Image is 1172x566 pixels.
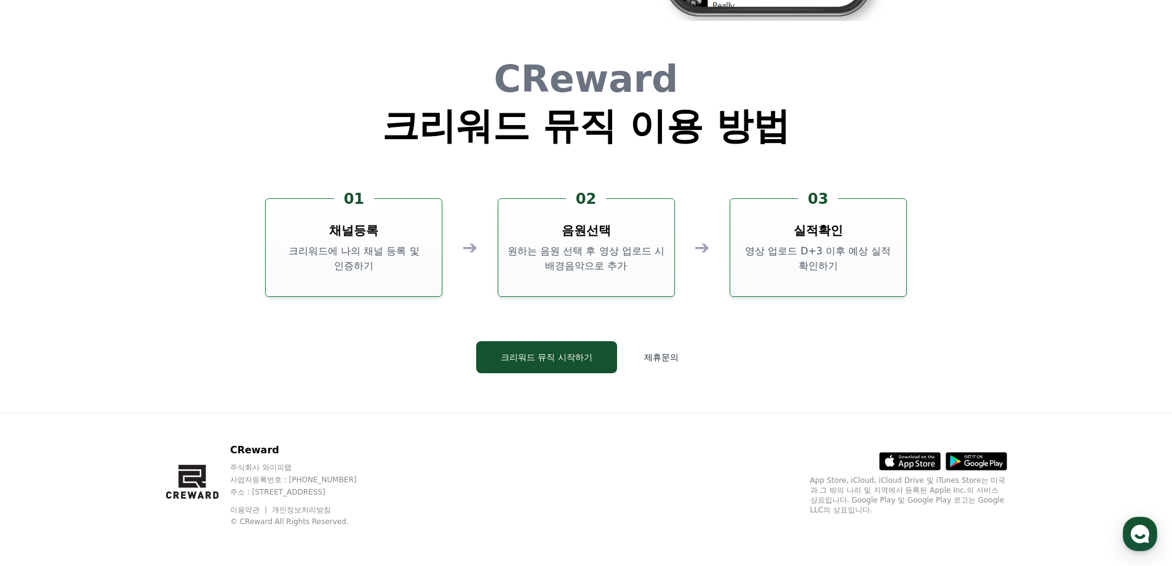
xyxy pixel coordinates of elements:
div: 03 [798,189,838,209]
p: 주식회사 와이피랩 [230,463,380,472]
h3: 채널등록 [329,222,378,239]
div: 02 [566,189,606,209]
p: 영상 업로드 D+3 이후 예상 실적 확인하기 [735,244,901,273]
a: 이용약관 [230,506,269,514]
p: 원하는 음원 선택 후 영상 업로드 시 배경음악으로 추가 [503,244,669,273]
button: 크리워드 뮤직 시작하기 [476,341,617,373]
span: 설정 [190,409,205,419]
a: 개인정보처리방침 [272,506,331,514]
h3: 음원선택 [562,222,611,239]
a: 설정 [159,390,236,421]
a: 홈 [4,390,81,421]
p: App Store, iCloud, iCloud Drive 및 iTunes Store는 미국과 그 밖의 나라 및 지역에서 등록된 Apple Inc.의 서비스 상표입니다. Goo... [810,475,1007,515]
h3: 실적확인 [794,222,843,239]
span: 대화 [113,410,127,419]
button: 제휴문의 [627,341,696,373]
h1: 크리워드 뮤직 이용 방법 [382,107,790,144]
p: CReward [230,443,380,458]
div: ➔ [462,237,477,259]
div: 01 [334,189,374,209]
p: © CReward All Rights Reserved. [230,517,380,527]
p: 사업자등록번호 : [PHONE_NUMBER] [230,475,380,485]
span: 홈 [39,409,46,419]
p: 크리워드에 나의 채널 등록 및 인증하기 [271,244,437,273]
a: 대화 [81,390,159,421]
h1: CReward [382,60,790,97]
p: 주소 : [STREET_ADDRESS] [230,487,380,497]
div: ➔ [695,237,710,259]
